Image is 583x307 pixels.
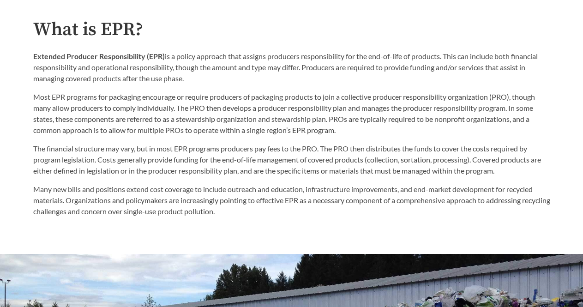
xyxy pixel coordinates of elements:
[33,184,550,217] p: Many new bills and positions extend cost coverage to include outreach and education, infrastructu...
[33,143,550,176] p: The financial structure may vary, but in most EPR programs producers pay fees to the PRO. The PRO...
[33,52,165,60] strong: Extended Producer Responsibility (EPR)
[33,51,550,84] p: is a policy approach that assigns producers responsibility for the end-of-life of products. This ...
[33,19,550,40] h2: What is EPR?
[33,91,550,136] p: Most EPR programs for packaging encourage or require producers of packaging products to join a co...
